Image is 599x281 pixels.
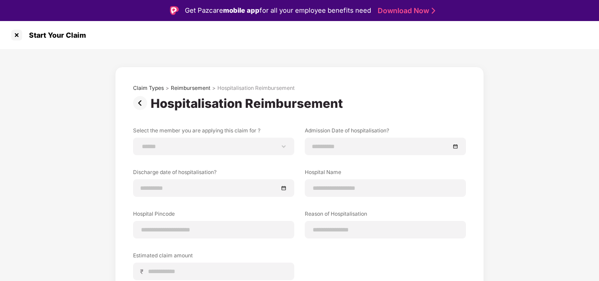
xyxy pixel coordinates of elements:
a: Download Now [378,6,433,15]
img: Stroke [432,6,435,15]
label: Hospital Name [305,168,466,179]
div: Start Your Claim [24,31,86,39]
div: Claim Types [133,85,164,92]
div: Hospitalisation Reimbursement [151,96,346,111]
label: Estimated claim amount [133,252,294,263]
label: Select the member you are applying this claim for ? [133,127,294,138]
label: Reason of Hospitalisation [305,210,466,221]
label: Discharge date of hospitalisation? [133,168,294,179]
img: Logo [170,6,179,15]
label: Admission Date of hospitalisation? [305,127,466,138]
div: > [166,85,169,92]
span: ₹ [140,267,147,276]
img: svg+xml;base64,PHN2ZyBpZD0iUHJldi0zMngzMiIgeG1sbnM9Imh0dHA6Ly93d3cudzMub3JnLzIwMDAvc3ZnIiB3aWR0aD... [133,96,151,110]
strong: mobile app [223,6,260,14]
div: > [212,85,216,92]
div: Reimbursement [171,85,210,92]
div: Hospitalisation Reimbursement [217,85,295,92]
label: Hospital Pincode [133,210,294,221]
div: Get Pazcare for all your employee benefits need [185,5,371,16]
